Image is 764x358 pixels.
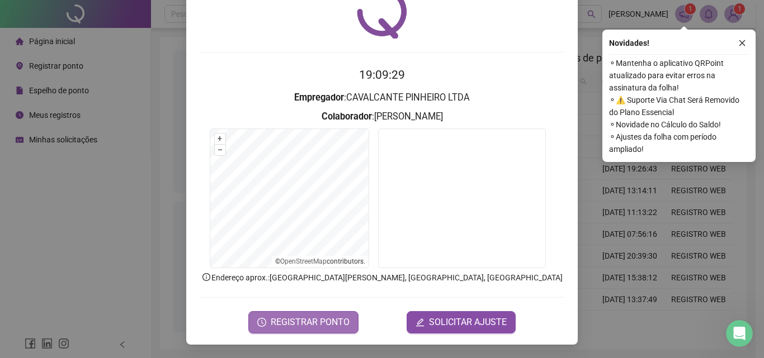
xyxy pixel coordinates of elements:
[271,316,350,329] span: REGISTRAR PONTO
[294,92,344,103] strong: Empregador
[738,39,746,47] span: close
[200,90,564,105] h3: : CAVALCANTE PINHEIRO LTDA
[429,316,507,329] span: SOLICITAR AJUSTE
[215,145,225,155] button: –
[416,318,425,327] span: edit
[248,311,359,333] button: REGISTRAR PONTO
[200,109,564,124] h3: : [PERSON_NAME]
[407,311,516,333] button: editSOLICITAR AJUSTE
[726,320,753,347] iframe: Intercom live chat
[609,37,649,49] span: Novidades !
[322,111,372,122] strong: Colaborador
[609,57,749,94] span: ⚬ Mantenha o aplicativo QRPoint atualizado para evitar erros na assinatura da folha!
[201,272,211,282] span: info-circle
[257,318,266,327] span: clock-circle
[200,271,564,284] p: Endereço aprox. : [GEOGRAPHIC_DATA][PERSON_NAME], [GEOGRAPHIC_DATA], [GEOGRAPHIC_DATA]
[215,133,225,144] button: +
[609,94,749,118] span: ⚬ ⚠️ Suporte Via Chat Será Removido do Plano Essencial
[609,131,749,155] span: ⚬ Ajustes da folha com período ampliado!
[280,257,327,265] a: OpenStreetMap
[359,68,405,82] time: 19:09:29
[275,257,365,265] li: © contributors.
[609,118,749,131] span: ⚬ Novidade no Cálculo do Saldo!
